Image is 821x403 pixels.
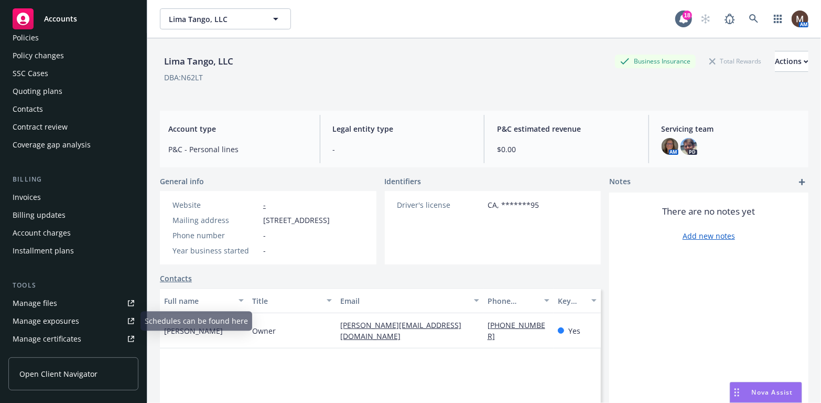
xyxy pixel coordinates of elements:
span: There are no notes yet [663,205,755,218]
button: Phone number [483,288,554,313]
a: Add new notes [683,230,735,241]
a: [PHONE_NUMBER] [488,320,545,341]
div: Billing [8,174,138,185]
span: Legal entity type [333,123,472,134]
span: - [263,230,266,241]
div: Mailing address [172,215,259,226]
a: Coverage gap analysis [8,136,138,153]
a: Accounts [8,4,138,34]
span: Accounts [44,15,77,23]
a: Manage certificates [8,331,138,347]
span: P&C estimated revenue [497,123,636,134]
span: P&C - Personal lines [168,144,307,155]
a: Contacts [160,273,192,284]
span: Owner [252,325,276,336]
a: Account charges [8,225,138,241]
div: Account charges [13,225,71,241]
span: General info [160,176,204,187]
div: Key contact [558,295,585,306]
div: Phone number [488,295,538,306]
div: Contract review [13,119,68,135]
button: Title [248,288,336,313]
button: Key contact [554,288,601,313]
a: Switch app [768,8,788,29]
div: Invoices [13,189,41,206]
div: Full name [164,295,232,306]
div: Total Rewards [704,55,766,68]
span: Identifiers [385,176,422,187]
div: 18 [683,10,692,20]
button: Nova Assist [730,382,802,403]
div: Actions [775,51,808,71]
div: Website [172,199,259,210]
a: Policy changes [8,47,138,64]
div: Installment plans [13,242,74,259]
span: Nova Assist [752,388,793,397]
span: - [333,144,472,155]
button: Actions [775,51,808,72]
img: photo [680,138,697,155]
a: Start snowing [695,8,716,29]
a: SSC Cases [8,65,138,82]
span: Lima Tango, LLC [169,14,260,25]
div: Billing updates [13,207,66,224]
div: Email [340,295,467,306]
div: Driver's license [397,199,484,210]
div: Manage exposures [13,313,79,330]
div: Policy changes [13,47,64,64]
a: Search [743,8,764,29]
span: Notes [609,176,631,188]
a: Quoting plans [8,83,138,100]
div: SSC Cases [13,65,48,82]
a: add [796,176,808,188]
span: $0.00 [497,144,636,155]
div: Title [252,295,320,306]
div: Manage claims [13,348,66,365]
a: Manage files [8,295,138,312]
div: Business Insurance [615,55,696,68]
div: Policies [13,29,39,46]
a: Invoices [8,189,138,206]
img: photo [662,138,678,155]
div: Year business started [172,245,259,256]
div: Manage certificates [13,331,81,347]
button: Full name [160,288,248,313]
div: Lima Tango, LLC [160,55,237,68]
span: Servicing team [662,123,801,134]
a: Contacts [8,101,138,118]
div: Quoting plans [13,83,62,100]
div: Drag to move [730,383,743,402]
div: Tools [8,280,138,291]
span: [STREET_ADDRESS] [263,215,330,226]
button: Email [336,288,483,313]
span: Yes [568,325,580,336]
span: - [263,245,266,256]
a: Manage claims [8,348,138,365]
img: photo [792,10,808,27]
div: DBA: N62LT [164,72,203,83]
a: - [263,200,266,210]
a: [PERSON_NAME][EMAIL_ADDRESS][DOMAIN_NAME] [340,320,461,341]
a: Contract review [8,119,138,135]
a: Report a Bug [719,8,740,29]
a: Billing updates [8,207,138,224]
a: Installment plans [8,242,138,259]
div: Contacts [13,101,43,118]
div: Phone number [172,230,259,241]
span: Open Client Navigator [19,368,98,379]
div: Coverage gap analysis [13,136,91,153]
div: Manage files [13,295,57,312]
a: Policies [8,29,138,46]
a: Manage exposures [8,313,138,330]
button: Lima Tango, LLC [160,8,291,29]
span: Account type [168,123,307,134]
